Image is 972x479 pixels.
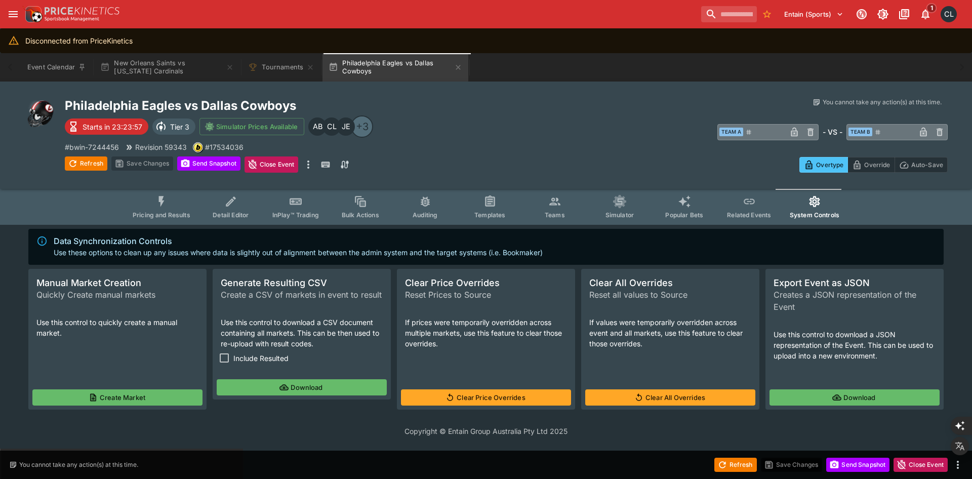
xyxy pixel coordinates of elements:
[799,157,848,173] button: Overtype
[245,156,299,173] button: Close Event
[589,317,751,349] p: If values were temporarily overridden across event and all markets, use this feature to clear tho...
[853,5,871,23] button: Connected to PK
[823,127,842,137] h6: - VS -
[125,189,847,225] div: Event type filters
[25,31,133,50] div: Disconnected from PriceKinetics
[65,156,107,171] button: Refresh
[894,458,948,472] button: Close Event
[54,232,543,262] div: Use these options to clean up any issues where data is slightly out of alignment between the admi...
[170,122,189,132] p: Tier 3
[45,7,119,15] img: PriceKinetics
[135,142,187,152] p: Revision 59343
[199,118,304,135] button: Simulator Prices Available
[213,211,249,219] span: Detail Editor
[589,277,751,289] span: Clear All Overrides
[65,142,119,152] p: Copy To Clipboard
[405,277,567,289] span: Clear Price Overrides
[221,289,383,301] span: Create a CSV of markets in event to result
[322,53,468,82] button: Philadelphia Eagles vs Dallas Cowboys
[816,159,843,170] p: Overtype
[193,143,202,152] img: bwin.png
[242,53,320,82] button: Tournaments
[45,17,99,21] img: Sportsbook Management
[94,53,240,82] button: New Orleans Saints vs [US_STATE] Cardinals
[823,98,942,107] p: You cannot take any action(s) at this time.
[177,156,240,171] button: Send Snapshot
[911,159,943,170] p: Auto-Save
[413,211,437,219] span: Auditing
[221,317,383,349] p: Use this control to download a CSV document containing all markets. This can be then used to re-u...
[941,6,957,22] div: Chad Liu
[54,235,543,247] div: Data Synchronization Controls
[826,458,889,472] button: Send Snapshot
[272,211,319,219] span: InPlay™ Trading
[874,5,892,23] button: Toggle light/dark mode
[714,458,757,472] button: Refresh
[799,157,948,173] div: Start From
[36,317,198,338] p: Use this control to quickly create a manual market.
[727,211,771,219] span: Related Events
[322,117,341,136] div: Chad Liu
[342,211,379,219] span: Bulk Actions
[65,98,506,113] h2: Copy To Clipboard
[351,115,373,138] div: +3
[401,389,571,406] button: Clear Price Overrides
[774,289,936,313] span: Creates a JSON representation of the Event
[774,277,936,289] span: Export Event as JSON
[21,53,92,82] button: Event Calendar
[545,211,565,219] span: Teams
[605,211,634,219] span: Simulator
[405,317,567,349] p: If prices were temporarily overridden across multiple markets, use this feature to clear those ov...
[847,157,895,173] button: Override
[589,289,751,301] span: Reset all values to Source
[895,157,948,173] button: Auto-Save
[233,353,289,364] span: Include Resulted
[405,289,567,301] span: Reset Prices to Source
[938,3,960,25] button: Chad Liu
[701,6,757,22] input: search
[790,211,839,219] span: System Controls
[778,6,849,22] button: Select Tenant
[759,6,775,22] button: No Bookmarks
[205,142,244,152] p: Copy To Clipboard
[308,117,327,136] div: Alex Bothe
[32,389,202,406] button: Create Market
[474,211,505,219] span: Templates
[133,211,190,219] span: Pricing and Results
[585,389,755,406] button: Clear All Overrides
[665,211,703,219] span: Popular Bets
[337,117,355,136] div: James Edlin
[916,5,935,23] button: Notifications
[4,5,22,23] button: open drawer
[217,379,387,395] button: Download
[19,460,138,469] p: You cannot take any action(s) at this time.
[895,5,913,23] button: Documentation
[848,128,872,136] span: Team B
[24,98,57,130] img: american_football.png
[302,156,314,173] button: more
[769,389,940,406] button: Download
[952,459,964,471] button: more
[83,122,142,132] p: Starts in 23:23:57
[221,277,383,289] span: Generate Resulting CSV
[774,329,936,361] p: Use this control to download a JSON representation of the Event. This can be used to upload into ...
[926,3,937,13] span: 1
[36,277,198,289] span: Manual Market Creation
[22,4,43,24] img: PriceKinetics Logo
[193,142,203,152] div: bwin
[719,128,743,136] span: Team A
[36,289,198,301] span: Quickly Create manual markets
[864,159,890,170] p: Override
